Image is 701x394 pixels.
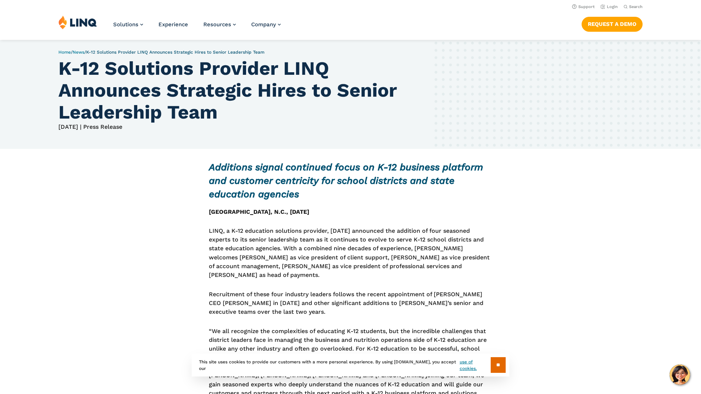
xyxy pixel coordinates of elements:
img: LINQ | K‑12 Software [58,15,97,29]
a: Experience [158,21,188,28]
a: Request a Demo [582,17,643,31]
a: News [73,50,84,55]
a: use of cookies. [460,359,491,372]
button: Hello, have a question? Let’s chat. [670,364,690,385]
span: / / [58,50,264,55]
span: K-12 Solutions Provider LINQ Announces Strategic Hires to Senior Leadership Team [86,50,264,55]
button: Open Search Bar [624,4,643,9]
span: Solutions [113,21,138,28]
a: Home [58,50,71,55]
a: Company [251,21,281,28]
a: Solutions [113,21,143,28]
strong: [DATE] [290,208,309,215]
span: Resources [203,21,231,28]
em: Additions signal continued focus on K-12 business platform and customer centricity for school dis... [209,162,483,200]
h1: K-12 Solutions Provider LINQ Announces Strategic Hires to Senior Leadership Team [58,58,409,123]
a: Support [572,4,595,9]
p: Recruitment of these four industry leaders follows the recent appointment of [PERSON_NAME] CEO [P... [209,290,492,317]
div: This site uses cookies to provide our customers with a more personal experience. By using [DOMAIN... [192,354,509,376]
p: LINQ, a K-12 education solutions provider, [DATE] announced the addition of four seasoned experts... [209,227,492,280]
strong: [GEOGRAPHIC_DATA], N.C., [209,208,288,215]
nav: Primary Navigation [113,15,281,39]
a: Resources [203,21,236,28]
div: [DATE] | Press Release [58,58,409,131]
span: Company [251,21,276,28]
span: Search [629,4,643,9]
a: Login [601,4,618,9]
nav: Button Navigation [582,15,643,31]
